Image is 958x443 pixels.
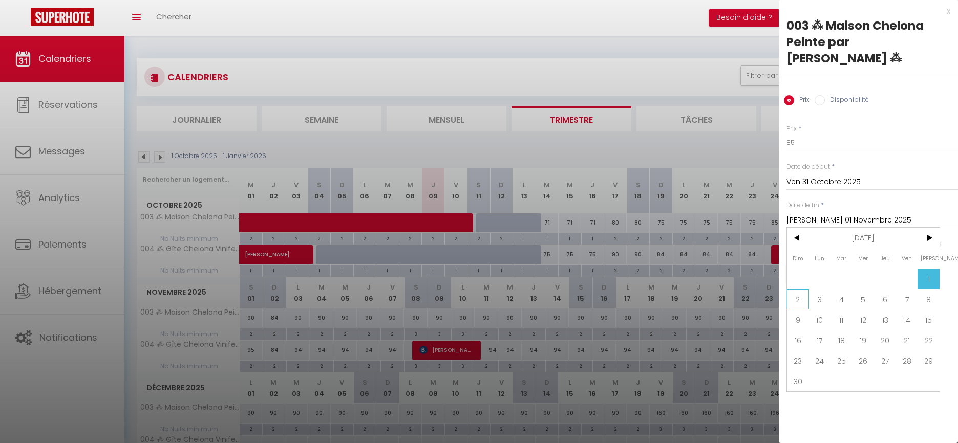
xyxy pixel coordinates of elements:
[918,289,940,309] span: 8
[896,289,918,309] span: 7
[896,330,918,350] span: 21
[787,371,809,391] span: 30
[874,289,896,309] span: 6
[786,17,950,67] div: 003 ⁂ Maison Chelona Peinte par [PERSON_NAME] ⁂
[874,248,896,269] span: Jeu
[853,289,875,309] span: 5
[787,228,809,248] span: <
[918,330,940,350] span: 22
[896,350,918,371] span: 28
[831,350,853,371] span: 25
[794,95,810,106] label: Prix
[787,289,809,309] span: 2
[918,248,940,269] span: [PERSON_NAME]
[874,309,896,330] span: 13
[831,309,853,330] span: 11
[831,248,853,269] span: Mar
[787,309,809,330] span: 9
[809,309,831,330] span: 10
[874,330,896,350] span: 20
[779,5,950,17] div: x
[786,162,830,172] label: Date de début
[918,228,940,248] span: >
[918,350,940,371] span: 29
[896,248,918,269] span: Ven
[787,248,809,269] span: Dim
[809,228,918,248] span: [DATE]
[809,289,831,309] span: 3
[853,309,875,330] span: 12
[831,289,853,309] span: 4
[825,95,869,106] label: Disponibilité
[787,350,809,371] span: 23
[809,330,831,350] span: 17
[809,350,831,371] span: 24
[853,350,875,371] span: 26
[786,124,797,134] label: Prix
[831,330,853,350] span: 18
[918,269,940,289] span: 1
[896,309,918,330] span: 14
[853,248,875,269] span: Mer
[853,330,875,350] span: 19
[918,309,940,330] span: 15
[874,350,896,371] span: 27
[787,330,809,350] span: 16
[809,248,831,269] span: Lun
[786,201,819,210] label: Date de fin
